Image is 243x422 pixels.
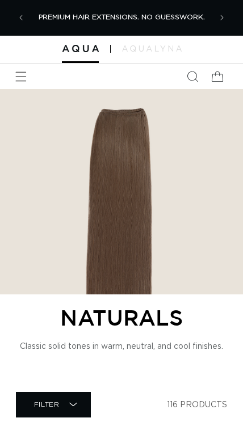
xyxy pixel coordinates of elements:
span: 116 products [167,401,227,409]
span: PREMIUM HAIR EXTENSIONS. NO GUESSWORK. [39,14,205,20]
img: Aqua Hair Extensions [62,45,99,52]
img: aqualyna.com [122,45,182,51]
summary: Menu [9,64,33,89]
summary: Filter [16,392,91,417]
p: Classic solid tones in warm, neutral, and cool finishes. [20,341,223,353]
button: Previous announcement [9,5,33,30]
h2: NATURALS [61,306,183,330]
summary: Search [180,64,205,89]
span: Filter [34,401,60,408]
button: Next announcement [210,5,234,30]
